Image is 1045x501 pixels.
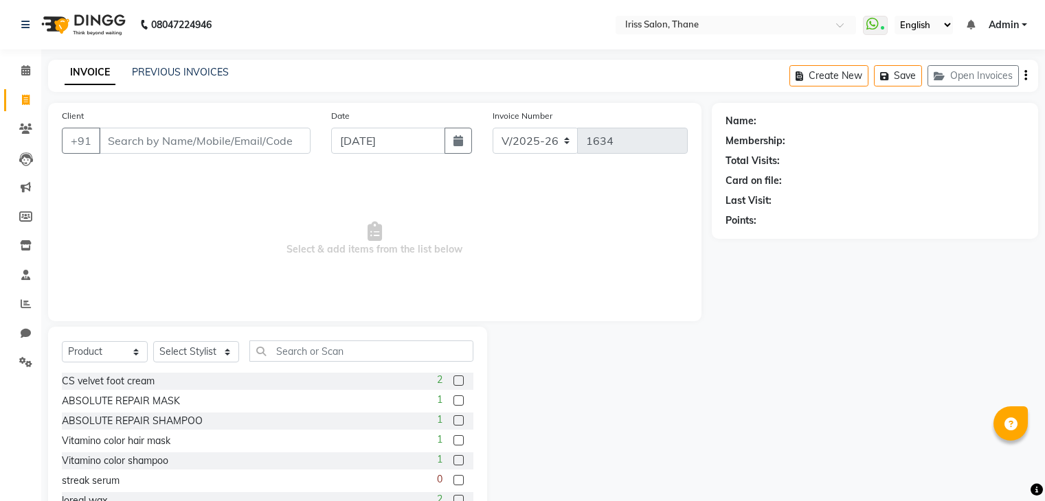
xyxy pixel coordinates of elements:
[62,374,155,388] div: CS velvet foot cream
[62,434,170,448] div: Vitamino color hair mask
[132,66,229,78] a: PREVIOUS INVOICES
[437,373,442,387] span: 2
[249,340,473,362] input: Search or Scan
[437,472,442,487] span: 0
[987,446,1031,487] iframe: chat widget
[437,393,442,407] span: 1
[151,5,212,44] b: 08047224946
[726,174,782,188] div: Card on file:
[928,65,1019,86] button: Open Invoices
[62,474,120,488] div: streak serum
[726,134,785,148] div: Membership:
[437,452,442,467] span: 1
[62,128,100,154] button: +91
[789,65,868,86] button: Create New
[726,154,780,168] div: Total Visits:
[726,213,756,228] div: Points:
[35,5,129,44] img: logo
[726,194,772,208] div: Last Visit:
[62,414,203,428] div: ABSOLUTE REPAIR SHAMPOO
[437,432,442,447] span: 1
[726,114,756,128] div: Name:
[99,128,311,154] input: Search by Name/Mobile/Email/Code
[62,454,168,468] div: Vitamino color shampoo
[437,412,442,427] span: 1
[62,394,180,408] div: ABSOLUTE REPAIR MASK
[62,110,84,122] label: Client
[331,110,350,122] label: Date
[62,170,688,307] span: Select & add items from the list below
[493,110,552,122] label: Invoice Number
[989,18,1019,32] span: Admin
[874,65,922,86] button: Save
[65,60,115,85] a: INVOICE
